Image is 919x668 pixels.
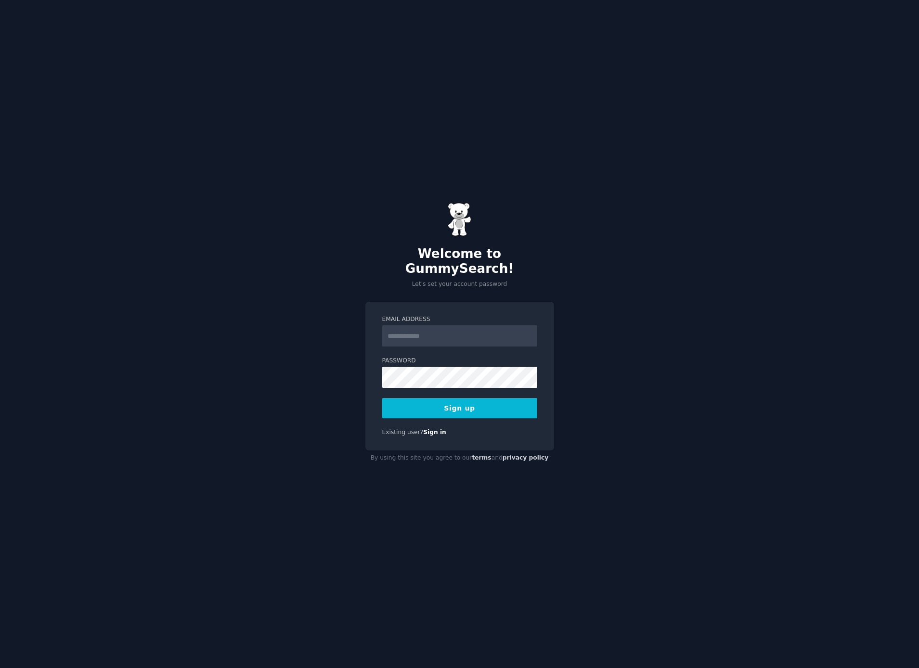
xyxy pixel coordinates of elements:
[382,429,424,436] span: Existing user?
[382,315,537,324] label: Email Address
[423,429,446,436] a: Sign in
[365,280,554,289] p: Let's set your account password
[503,454,549,461] a: privacy policy
[448,203,472,236] img: Gummy Bear
[382,398,537,418] button: Sign up
[365,246,554,277] h2: Welcome to GummySearch!
[382,357,537,365] label: Password
[472,454,491,461] a: terms
[365,450,554,466] div: By using this site you agree to our and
